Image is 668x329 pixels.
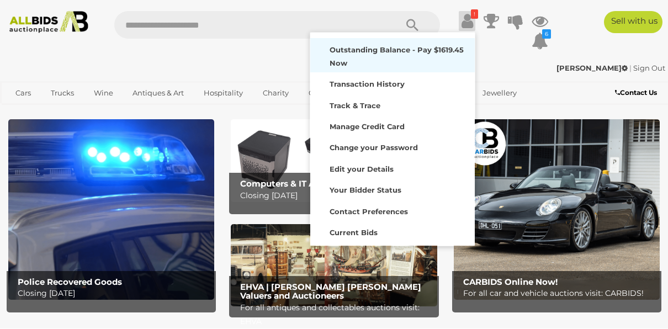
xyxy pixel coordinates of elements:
b: EHVA | [PERSON_NAME] [PERSON_NAME] Valuers and Auctioneers [240,282,421,301]
button: Search [385,11,440,39]
strong: Current Bids [330,228,378,237]
a: Wine [87,84,120,102]
a: Outstanding Balance - Pay $1619.45 Now [310,38,475,72]
a: Sports [49,102,86,120]
a: Trucks [44,84,81,102]
i: 6 [542,29,551,39]
strong: Your Bidder Status [330,185,401,194]
img: Computers & IT Auction [231,119,437,201]
a: Transaction History [310,72,475,93]
strong: Contact Preferences [330,207,408,216]
a: Hospitality [197,84,250,102]
b: Contact Us [615,88,657,97]
strong: Outstanding Balance - Pay $1619.45 Now [330,45,464,67]
strong: Edit your Details [330,164,394,173]
a: Office [8,102,44,120]
a: Computers & IT Auction Computers & IT Auction Closing [DATE] [231,119,437,201]
a: Cars [8,84,38,102]
strong: Manage Credit Card [330,122,405,131]
a: CARBIDS Online Now! CARBIDS Online Now! For all car and vehicle auctions visit: CARBIDS! [454,119,660,300]
i: ! [471,9,478,19]
span: | [629,63,632,72]
a: Charity [256,84,296,102]
a: Won Items [310,242,475,263]
a: Change your Password [310,136,475,157]
strong: Transaction History [330,79,405,88]
strong: Change your Password [330,143,418,152]
a: 6 [532,31,548,51]
a: Contact Preferences [310,200,475,221]
p: For all antiques and collectables auctions visit: EHVA [240,301,433,328]
img: Allbids.com.au [5,11,93,33]
a: ! [459,11,475,31]
a: Computers [301,84,356,102]
a: Jewellery [475,84,524,102]
b: Computers & IT Auction [240,178,343,189]
b: CARBIDS Online Now! [463,277,558,287]
a: Manage Credit Card [310,115,475,136]
img: Police Recovered Goods [8,119,214,300]
a: Police Recovered Goods Police Recovered Goods Closing [DATE] [8,119,214,300]
a: Sign Out [633,63,665,72]
p: Closing [DATE] [240,189,433,203]
img: EHVA | Evans Hastings Valuers and Auctioneers [231,224,437,306]
a: [GEOGRAPHIC_DATA] [92,102,184,120]
a: Current Bids [310,221,475,242]
b: Police Recovered Goods [18,277,122,287]
a: EHVA | Evans Hastings Valuers and Auctioneers EHVA | [PERSON_NAME] [PERSON_NAME] Valuers and Auct... [231,224,437,306]
strong: [PERSON_NAME] [556,63,628,72]
p: For all car and vehicle auctions visit: CARBIDS! [463,286,656,300]
a: Contact Us [615,87,660,99]
a: [PERSON_NAME] [556,63,629,72]
img: CARBIDS Online Now! [454,119,660,300]
a: Antiques & Art [125,84,191,102]
p: Closing [DATE] [18,286,210,300]
a: Your Bidder Status [310,178,475,199]
strong: Track & Trace [330,101,380,110]
a: Edit your Details [310,157,475,178]
a: Sell with us [604,11,662,33]
a: Track & Trace [310,94,475,115]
